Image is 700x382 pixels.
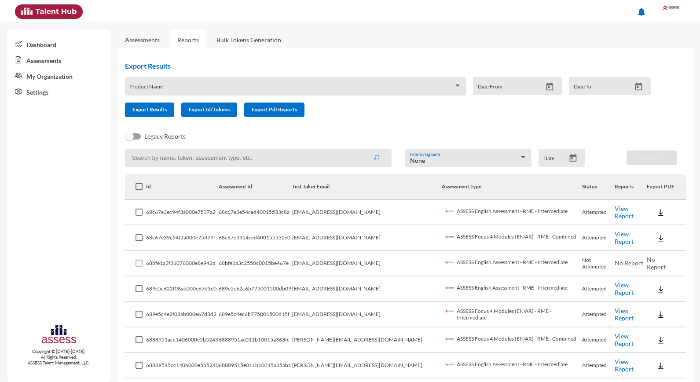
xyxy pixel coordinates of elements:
[615,281,634,296] a: View Report
[647,174,686,200] th: Export PDF
[615,230,634,245] a: View Report
[410,157,425,164] span: None
[219,353,292,378] td: 68889515e011b10015a35ab1
[442,302,582,327] td: ASSESS Focus 4 Modules (EN/AR) - RME - Intermediate
[292,251,442,276] td: [EMAIL_ADDRESS][DOMAIN_NAME]
[219,174,292,200] th: Assessment Id
[582,174,615,200] th: Status
[615,358,634,373] a: View Report
[125,103,174,117] button: Export Results
[219,200,292,225] td: 68c67e3e54ced40015533c8a
[442,200,582,225] td: ASSESS English Assessment - RME - Intermediate
[442,174,582,200] th: Assessment Type
[146,276,219,302] td: 689e5c622f08ab000e67d3d5
[442,276,582,302] td: ASSESS English Assessment - RME - Intermediate
[582,276,615,302] td: Attempted
[647,256,666,271] span: No Report
[292,327,442,353] td: [PERSON_NAME][EMAIL_ADDRESS][DOMAIN_NAME]
[7,68,111,84] a: My Organization
[219,327,292,353] td: 6888951ae011b10015a363fc
[125,62,658,70] h2: Export Results
[125,149,392,167] input: Search by name, token, assessment type, etc.
[442,353,582,378] td: ASSESS English Assessment - RME - Intermediate
[219,276,292,302] td: 689e5c62c6b775001500db09
[442,251,582,276] td: ASSESS English Assessment - RME - Intermediate
[582,353,615,378] td: Attempted
[292,302,442,327] td: [EMAIL_ADDRESS][DOMAIN_NAME]
[631,82,646,92] button: Open calendar
[292,200,442,225] td: [EMAIL_ADDRESS][DOMAIN_NAME]
[615,307,634,322] a: View Report
[615,174,647,200] th: Reports
[627,151,677,165] button: Download PDF
[41,324,77,346] img: assesscompany-logo.png
[209,29,288,51] a: Bulk Tokens Generation
[442,225,582,251] td: ASSESS Focus 4 Modules (EN/AR) - RME - Combined
[244,103,304,117] button: Export Pdf Reports
[582,327,615,353] td: Attempted
[189,106,230,113] span: Export Id/Tokens
[7,36,111,52] a: Dashboard
[634,154,670,161] span: Download PDF
[219,251,292,276] td: 68bfe1a3c2550c0015be467e
[292,353,442,378] td: [PERSON_NAME][EMAIL_ADDRESS][DOMAIN_NAME]
[219,302,292,327] td: 689e5c4ec6b775001500d15f
[252,106,297,113] span: Export Pdf Reports
[565,154,581,163] button: Open calendar
[170,29,206,51] a: Reports
[146,302,219,327] td: 689e5c4e2f08ab000e67d3d2
[146,225,219,251] td: 68c67e39c94f3a000e75379f
[292,174,442,200] th: Test Taker Email
[582,200,615,225] td: Attempted
[181,103,237,117] button: Export Id/Tokens
[292,225,442,251] td: [EMAIL_ADDRESS][DOMAIN_NAME]
[146,200,219,225] td: 68c67e3ec94f3a000e7537a2
[146,251,219,276] td: 68bfe1a3f31076000e8e942d
[636,7,647,17] mat-icon: notifications
[615,332,634,347] a: View Report
[615,259,643,267] span: No Report
[582,251,615,276] td: Not Attempted
[7,349,111,366] p: Copyright © [DATE]-[DATE]. All Rights Reserved. ASSESS Talent Management, LLC.
[7,84,111,99] a: Settings
[292,276,442,302] td: [EMAIL_ADDRESS][DOMAIN_NAME]
[442,327,582,353] td: ASSESS Focus 4 Modules (EN/AR) - RME - Combined
[615,205,634,220] a: View Report
[219,225,292,251] td: 68c67e3954ced400155332e0
[132,106,167,113] span: Export Results
[144,131,186,142] span: Legacy Reports
[582,225,615,251] td: Attempted
[146,174,219,200] th: Id
[542,82,557,92] button: Open calendar
[146,353,219,378] td: 68889515cc1406000e5b5240
[146,327,219,353] td: 6888951acc1406000e5b5243
[7,52,111,68] a: Assessments
[125,36,160,44] a: Assessments
[582,302,615,327] td: Attempted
